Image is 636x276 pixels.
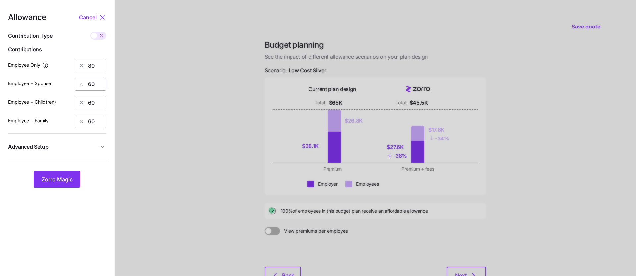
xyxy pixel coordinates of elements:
label: Employee + Spouse [8,80,51,87]
span: Advanced Setup [8,143,49,151]
button: Zorro Magic [34,171,80,188]
span: Contribution Type [8,32,53,40]
span: Cancel [79,13,97,21]
button: Advanced Setup [8,139,106,155]
span: Allowance [8,13,46,21]
label: Employee + Child(ren) [8,98,56,106]
label: Employee + Family [8,117,49,124]
button: Cancel [79,13,98,21]
label: Employee Only [8,61,49,69]
span: Zorro Magic [42,175,73,183]
span: Contributions [8,45,106,54]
